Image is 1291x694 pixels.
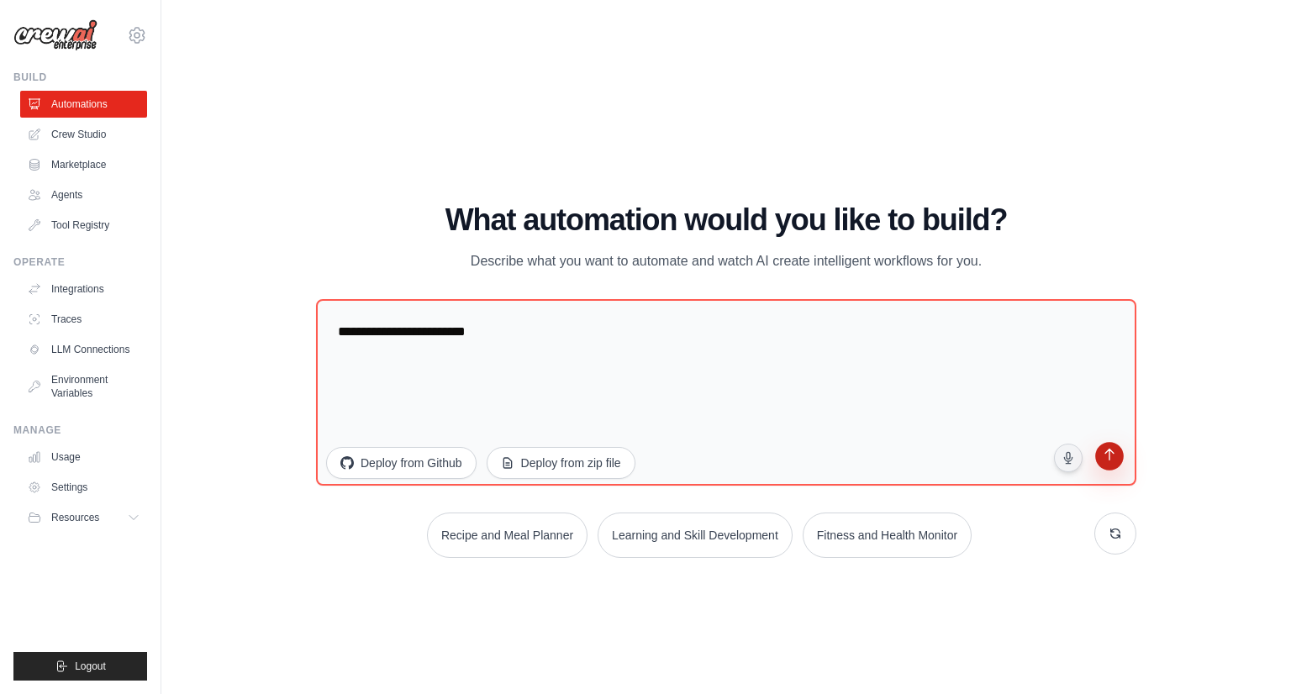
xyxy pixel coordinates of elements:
a: LLM Connections [20,336,147,363]
button: Recipe and Meal Planner [427,513,588,558]
span: Logout [75,660,106,673]
div: Manage [13,423,147,437]
p: Describe what you want to automate and watch AI create intelligent workflows for you. [444,250,1009,272]
button: Fitness and Health Monitor [803,513,972,558]
a: Tool Registry [20,212,147,239]
button: Deploy from zip file [487,447,635,479]
iframe: Chat Widget [1207,613,1291,694]
img: Logo [13,19,97,51]
a: Marketplace [20,151,147,178]
button: Logout [13,652,147,681]
a: Traces [20,306,147,333]
span: Resources [51,511,99,524]
div: Operate [13,255,147,269]
a: Integrations [20,276,147,302]
div: Build [13,71,147,84]
button: Learning and Skill Development [598,513,793,558]
button: Deploy from Github [326,447,477,479]
a: Environment Variables [20,366,147,407]
a: Settings [20,474,147,501]
h1: What automation would you like to build? [316,203,1136,237]
a: Agents [20,181,147,208]
button: Resources [20,504,147,531]
a: Automations [20,91,147,118]
a: Crew Studio [20,121,147,148]
a: Usage [20,444,147,471]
